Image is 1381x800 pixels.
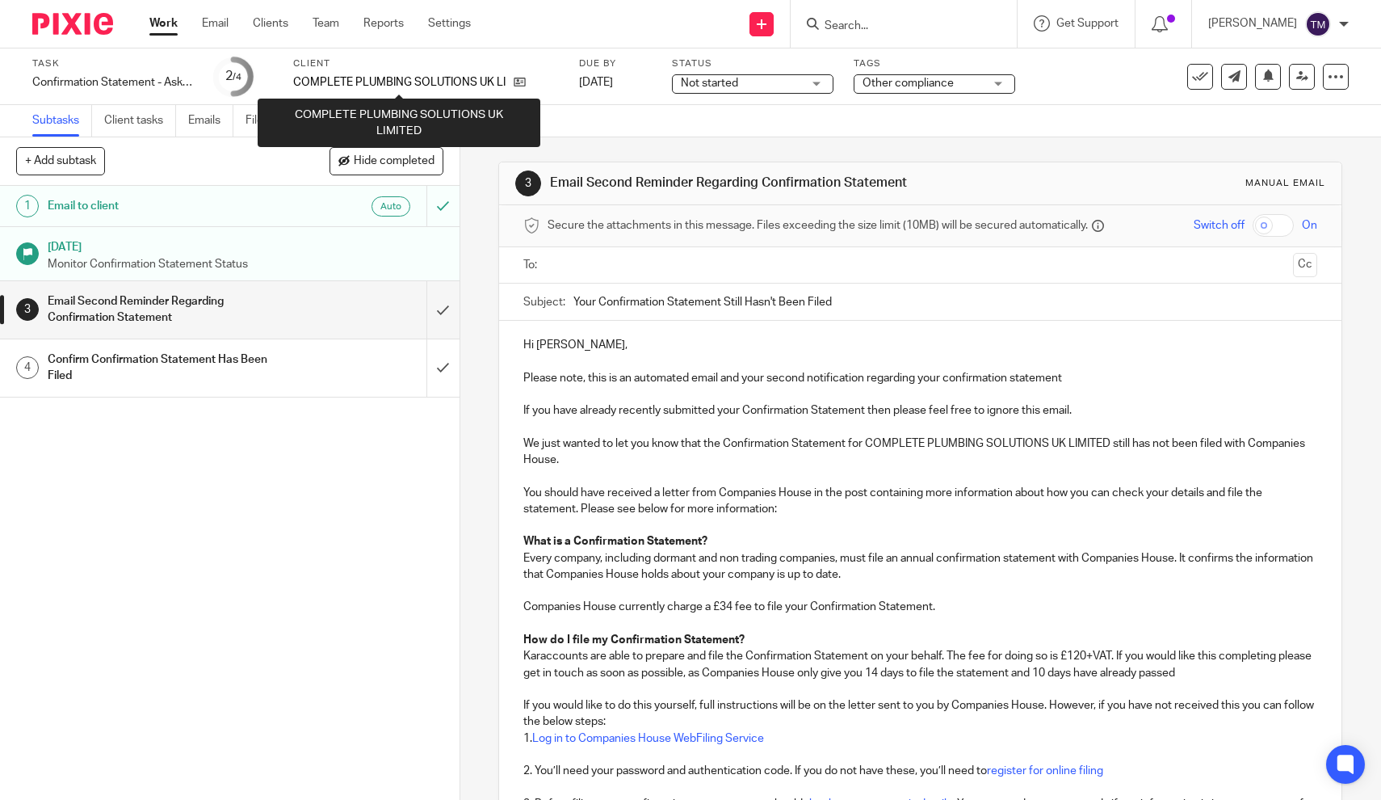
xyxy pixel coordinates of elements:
h1: Email Second Reminder Regarding Confirmation Statement [550,175,955,192]
input: Search [823,19,968,34]
span: Switch off [1194,217,1245,234]
label: Status [672,57,833,70]
p: If you have already recently submitted your Confirmation Statement then please feel free to ignor... [523,402,1317,419]
div: 1 [16,195,39,217]
a: Client tasks [104,105,176,137]
p: Hi [PERSON_NAME], [523,337,1317,353]
span: Not started [681,78,738,89]
p: Please note, this is an automated email and your second notification regarding your confirmation ... [523,370,1317,386]
span: Get Support [1056,18,1119,29]
strong: What is a Confirmation Statement? [523,536,707,547]
a: Emails [188,105,233,137]
h1: [DATE] [48,235,443,255]
div: Confirmation Statement - Ask client if they would like completing [32,74,194,91]
small: /4 [233,73,241,82]
label: Due by [579,57,652,70]
a: Log in to Companies House WebFiling Service [532,733,764,744]
p: 2. You’ll need your password and authentication code. If you do not have these, you’ll need to [523,763,1317,779]
a: Team [313,15,339,32]
div: Auto [371,196,410,217]
p: Companies House currently charge a £34 fee to file your Confirmation Statement. [523,599,1317,615]
label: To: [523,257,541,273]
a: Notes (0) [294,105,353,137]
p: You should have received a letter from Companies House in the post containing more information ab... [523,485,1317,518]
button: Cc [1293,253,1317,277]
a: Subtasks [32,105,92,137]
span: Secure the attachments in this message. Files exceeding the size limit (10MB) will be secured aut... [548,217,1088,234]
a: Email [202,15,229,32]
h1: Email to client [48,194,290,218]
div: 2 [225,67,241,86]
span: [DATE] [579,77,613,88]
div: 3 [515,171,541,196]
p: We just wanted to let you know that the Confirmation Statement for COMPLETE PLUMBING SOLUTIONS UK... [523,419,1317,469]
a: Audit logs [365,105,427,137]
div: Manual email [1245,177,1325,190]
p: Karaccounts are able to prepare and file the Confirmation Statement on your behalf. The fee for d... [523,648,1317,681]
img: svg%3E [1305,11,1331,37]
p: Monitor Confirmation Statement Status [48,256,443,272]
a: Settings [428,15,471,32]
p: If you would like to do this yourself, full instructions will be on the letter sent to you by Com... [523,697,1317,731]
button: + Add subtask [16,147,105,175]
span: Hide completed [354,155,434,168]
span: On [1302,217,1317,234]
a: Work [149,15,178,32]
button: Hide completed [330,147,443,175]
div: 4 [16,356,39,379]
div: 3 [16,298,39,321]
a: Files [246,105,282,137]
label: Client [293,57,559,70]
a: Clients [253,15,288,32]
p: 1. [523,731,1317,747]
h1: Confirm Confirmation Statement Has Been Filed [48,347,290,389]
p: [PERSON_NAME] [1208,15,1297,32]
p: Every company, including dormant and non trading companies, must file an annual confirmation stat... [523,550,1317,583]
span: Other compliance [863,78,954,89]
a: register for online filing [987,765,1103,777]
label: Subject: [523,294,565,310]
h1: Email Second Reminder Regarding Confirmation Statement [48,289,290,331]
a: Reports [363,15,404,32]
p: COMPLETE PLUMBING SOLUTIONS UK LIMITED [293,74,506,91]
strong: How do I file my Confirmation Statement? [523,634,745,646]
label: Tags [854,57,1015,70]
label: Task [32,57,194,70]
img: Pixie [32,13,113,35]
